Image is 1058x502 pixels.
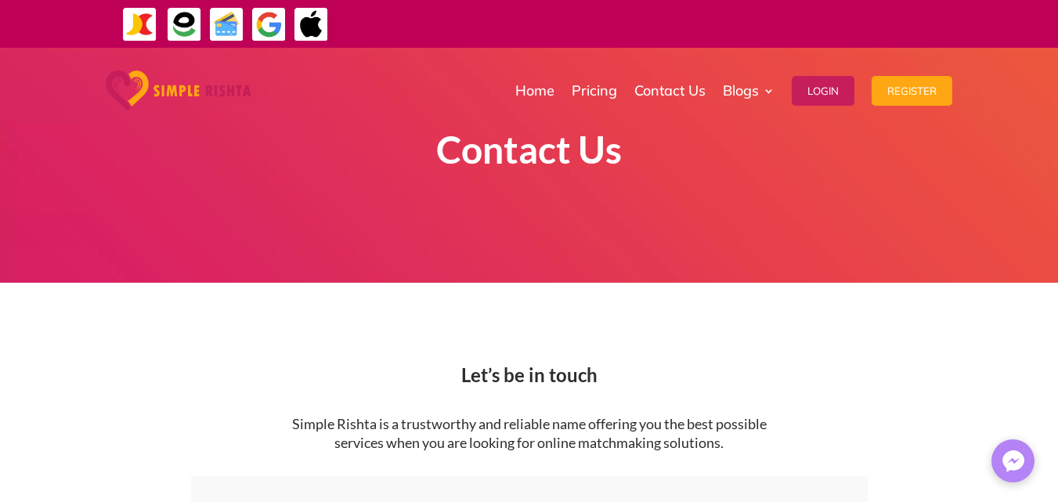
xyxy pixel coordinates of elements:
[792,76,854,106] button: Login
[251,7,287,42] img: GooglePay-icon
[872,52,952,130] a: Register
[294,7,329,42] img: ApplePay-icon
[723,52,775,130] a: Blogs
[572,52,617,130] a: Pricing
[122,7,157,42] img: JazzCash-icon
[209,7,244,42] img: Credit Cards
[515,52,554,130] a: Home
[998,446,1029,477] img: Messenger
[276,415,783,453] p: Simple Rishta is a trustworthy and reliable name offering you the best possible services when you...
[634,52,706,130] a: Contact Us
[872,76,952,106] button: Register
[107,366,952,392] h2: Let’s be in touch
[436,127,622,172] strong: Contact Us
[167,7,202,42] img: EasyPaisa-icon
[792,52,854,130] a: Login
